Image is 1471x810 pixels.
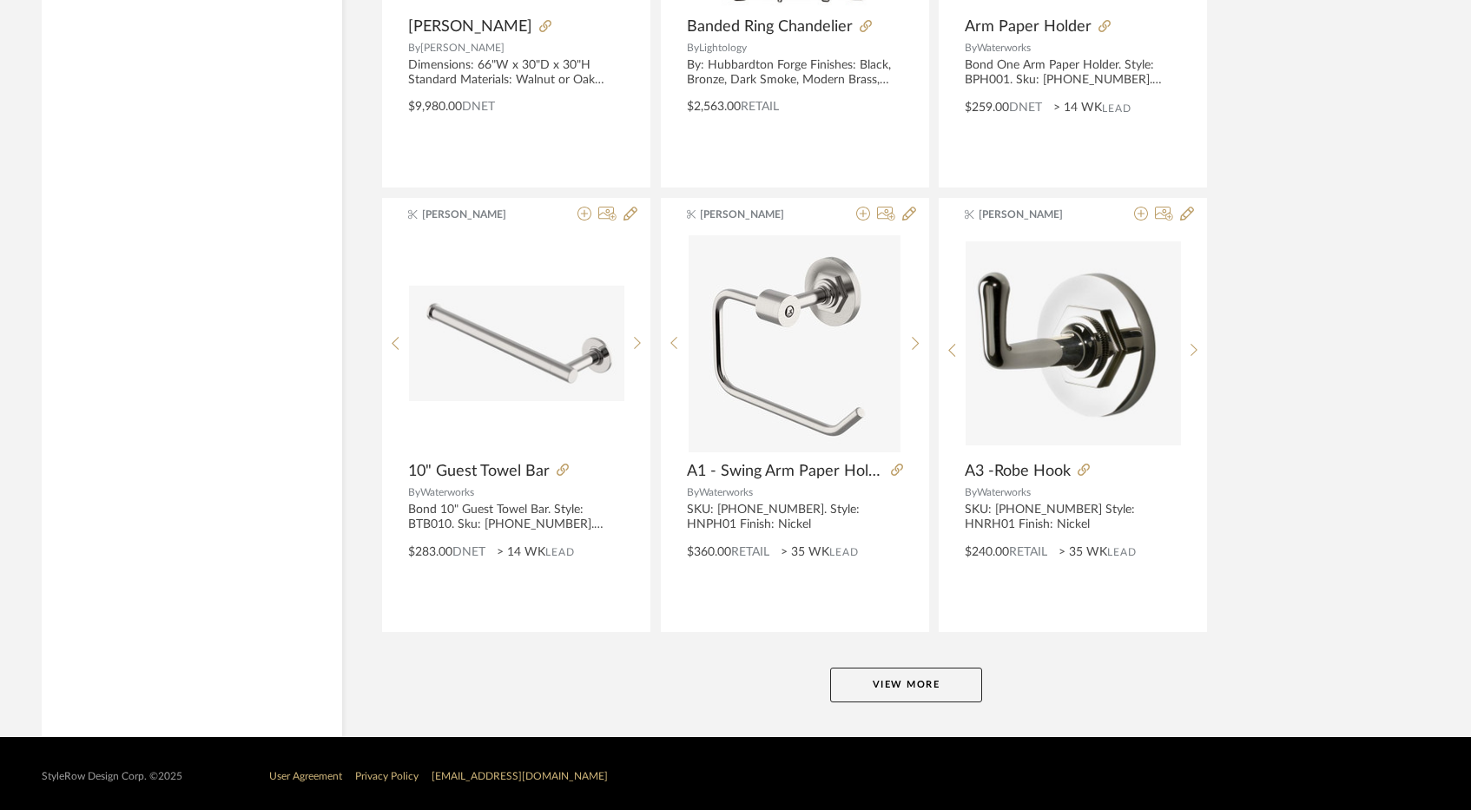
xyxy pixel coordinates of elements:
div: SKU: [PHONE_NUMBER] Style: HNRH01 Finish: Nickel [965,503,1181,532]
span: [PERSON_NAME] [979,207,1088,222]
span: Waterworks [420,487,474,497]
span: By [965,487,977,497]
img: A1 - Swing Arm Paper Holder [689,235,900,452]
span: Lead [1102,102,1131,115]
div: SKU: [PHONE_NUMBER]. Style: HNPH01 Finish: Nickel [687,503,903,532]
span: Retail [731,546,769,558]
span: By [408,487,420,497]
span: Arm Paper Holder [965,17,1092,36]
div: Bond 10" Guest Towel Bar. Style: BTB010. Sku: [PHONE_NUMBER]. Finish: Burnished Nickel. *Nickel f... [408,503,624,532]
span: $259.00 [965,102,1009,114]
img: 10" Guest Towel Bar [409,286,624,402]
span: Banded Ring Chandelier [687,17,853,36]
span: $283.00 [408,546,452,558]
span: [PERSON_NAME] [408,17,532,36]
div: 0 [966,235,1181,452]
span: By [408,43,420,53]
span: Lightology [699,43,747,53]
img: A3 -Robe Hook [966,241,1181,445]
span: [PERSON_NAME] [422,207,531,222]
span: Waterworks [977,487,1031,497]
span: DNET [452,546,485,558]
span: Waterworks [977,43,1031,53]
button: View More [830,668,982,702]
div: Dimensions: 66"W x 30"D x 30"H Standard Materials: Walnut or Oak Brass Ring Options: Oil Rubbed, ... [408,58,624,88]
span: A1 - Swing Arm Paper Holder [687,462,884,481]
a: User Agreement [269,771,342,781]
span: [PERSON_NAME] [700,207,809,222]
a: Privacy Policy [355,771,419,781]
span: 10" Guest Towel Bar [408,462,550,481]
span: By [687,43,699,53]
span: By [687,487,699,497]
span: Retail [741,101,779,113]
span: Retail [1009,546,1047,558]
span: $9,980.00 [408,101,462,113]
span: $240.00 [965,546,1009,558]
span: Lead [1107,546,1137,558]
div: Bond One Arm Paper Holder. Style: BPH001. Sku: [PHONE_NUMBER]. Finish: Burnished Nickel. * Nickel... [965,58,1181,88]
span: DNET [462,101,495,113]
span: [PERSON_NAME] [420,43,505,53]
div: StyleRow Design Corp. ©2025 [42,770,182,783]
span: $2,563.00 [687,101,741,113]
a: [EMAIL_ADDRESS][DOMAIN_NAME] [432,771,608,781]
span: A3 -Robe Hook [965,462,1071,481]
span: DNET [1009,102,1042,114]
span: Lead [545,546,575,558]
span: > 35 WK [1059,543,1107,562]
div: By: Hubbardton Forge Finishes: Black, Bronze, Dark Smoke, Modern Brass, Natural Iron, Soft Gold, ... [687,58,903,88]
span: > 14 WK [497,543,545,562]
span: By [965,43,977,53]
span: Lead [829,546,859,558]
span: Waterworks [699,487,753,497]
span: $360.00 [687,546,731,558]
span: > 35 WK [781,543,829,562]
span: > 14 WK [1053,99,1102,117]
